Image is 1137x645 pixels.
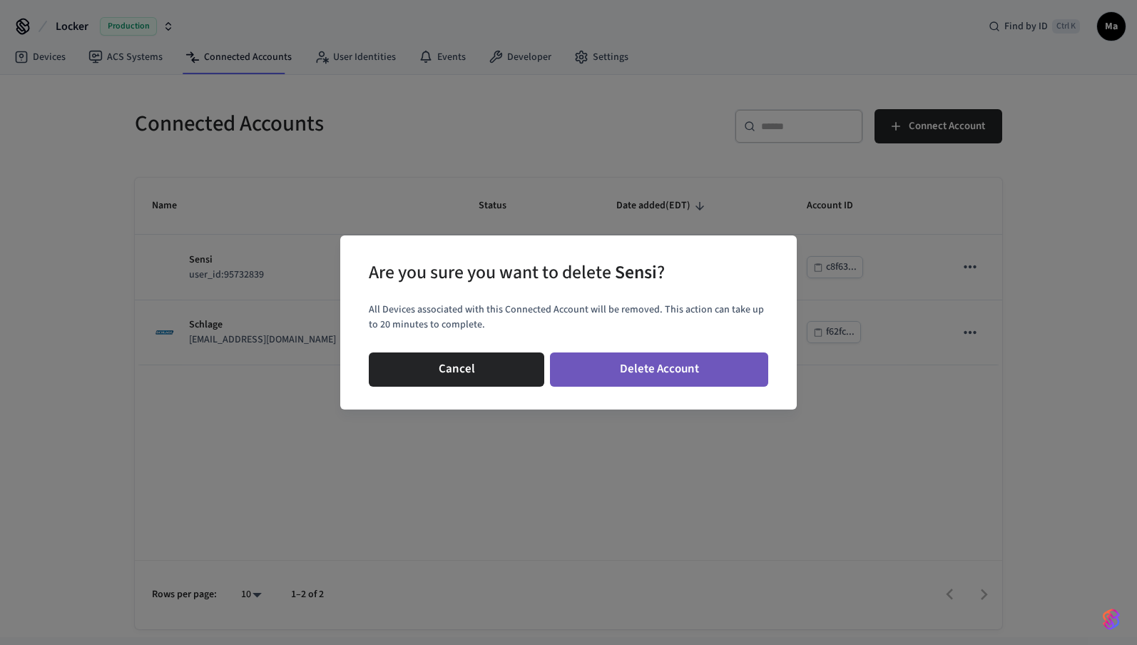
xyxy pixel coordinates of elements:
[550,352,768,387] button: Delete Account
[615,260,657,285] span: Sensi
[1103,608,1120,631] img: SeamLogoGradient.69752ec5.svg
[369,303,768,332] p: All Devices associated with this Connected Account will be removed. This action can take up to 20...
[369,352,544,387] button: Cancel
[369,258,665,288] div: Are you sure you want to delete ?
